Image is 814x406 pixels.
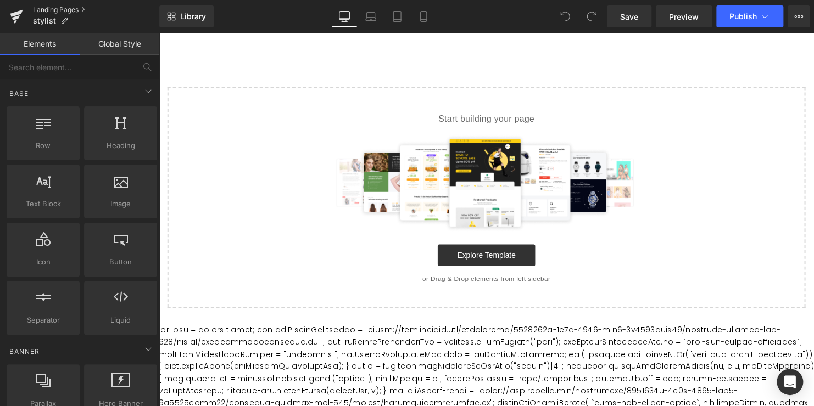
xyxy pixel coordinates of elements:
div: Open Intercom Messenger [777,369,803,395]
a: Explore Template [283,215,382,236]
button: Redo [581,5,603,27]
span: Heading [87,140,154,151]
button: Undo [554,5,576,27]
a: Laptop [358,5,384,27]
span: Button [87,256,154,268]
span: Banner [8,346,41,357]
button: More [788,5,810,27]
a: Preview [656,5,712,27]
p: Start building your page [26,81,638,94]
a: New Library [159,5,214,27]
span: Separator [10,314,76,326]
p: or Drag & Drop elements from left sidebar [26,245,638,253]
span: Save [620,11,638,22]
span: Library [180,12,206,21]
span: Liquid [87,314,154,326]
span: Text Block [10,198,76,210]
span: Icon [10,256,76,268]
a: Desktop [331,5,358,27]
span: Image [87,198,154,210]
span: Base [8,88,30,99]
a: Tablet [384,5,410,27]
span: Row [10,140,76,151]
a: Landing Pages [33,5,159,14]
a: Mobile [410,5,437,27]
a: Global Style [80,33,159,55]
span: Publish [729,12,757,21]
button: Publish [716,5,783,27]
span: stylist [33,16,56,25]
span: Preview [669,11,699,22]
